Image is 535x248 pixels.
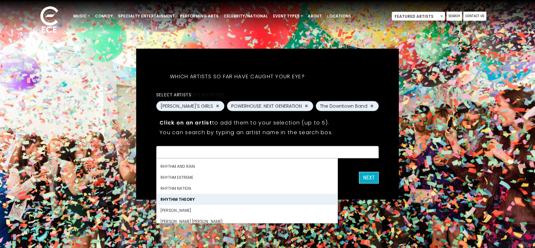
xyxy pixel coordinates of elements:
[446,12,462,21] a: Search
[157,205,338,216] li: [PERSON_NAME]
[320,102,367,109] span: The Downtown Band
[156,92,225,97] label: Select artists
[191,92,225,97] span: (3/5 selected)
[157,194,338,205] li: Rhythm Theory
[92,11,115,22] a: Comedy
[177,11,221,22] a: Performing Arts
[221,11,270,22] a: Celebrity/National
[369,103,374,109] button: Remove The Downtown Band
[33,5,65,36] img: ece_new_logo_whitev2-1.png
[71,11,92,22] a: Music
[157,161,338,172] li: Rhythm and Rain
[115,11,177,22] a: Specialty Entertainment
[359,172,379,183] button: Next
[304,103,309,109] button: Remove POWERHOUSE: NEXT GENERATION
[157,216,338,227] li: [PERSON_NAME] [PERSON_NAME]
[157,183,338,194] li: RHYTHM NATION
[231,102,302,109] span: POWERHOUSE: NEXT GENERATION
[156,65,318,88] h5: Which artists so far have caught your eye?
[160,119,212,126] strong: Click on an artist
[325,11,354,22] a: Locations
[160,150,374,156] textarea: Search
[305,11,325,22] a: About
[392,12,445,21] span: Featured Artists
[160,102,213,109] span: [PERSON_NAME]'S GIRLS
[270,11,305,22] a: Event Types
[160,128,375,136] p: You can search by typing an artist name in the search box.
[215,103,220,109] button: Remove JESSIE'S GIRLS
[160,118,375,126] p: to add them to your selection (up to 5).
[157,172,338,183] li: Rhythm Extreme
[392,12,445,21] span: Featured Artists
[463,12,486,21] a: Contact Us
